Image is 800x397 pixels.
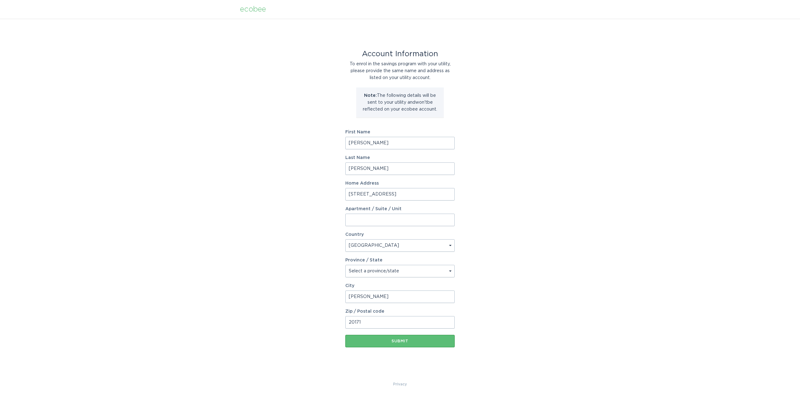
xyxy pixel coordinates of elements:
label: Apartment / Suite / Unit [345,207,455,211]
label: Last Name [345,156,455,160]
div: Account Information [345,51,455,57]
div: To enrol in the savings program with your utility, please provide the same name and address as li... [345,61,455,81]
label: First Name [345,130,455,134]
div: ecobee [240,6,266,13]
a: Privacy Policy & Terms of Use [393,381,407,388]
label: Country [345,232,364,237]
strong: Note: [364,93,377,98]
label: Zip / Postal code [345,309,455,314]
label: Home Address [345,181,455,186]
label: Province / State [345,258,382,262]
button: Submit [345,335,455,347]
div: Submit [348,339,452,343]
label: City [345,284,455,288]
p: The following details will be sent to your utility and won't be reflected on your ecobee account. [361,92,439,113]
